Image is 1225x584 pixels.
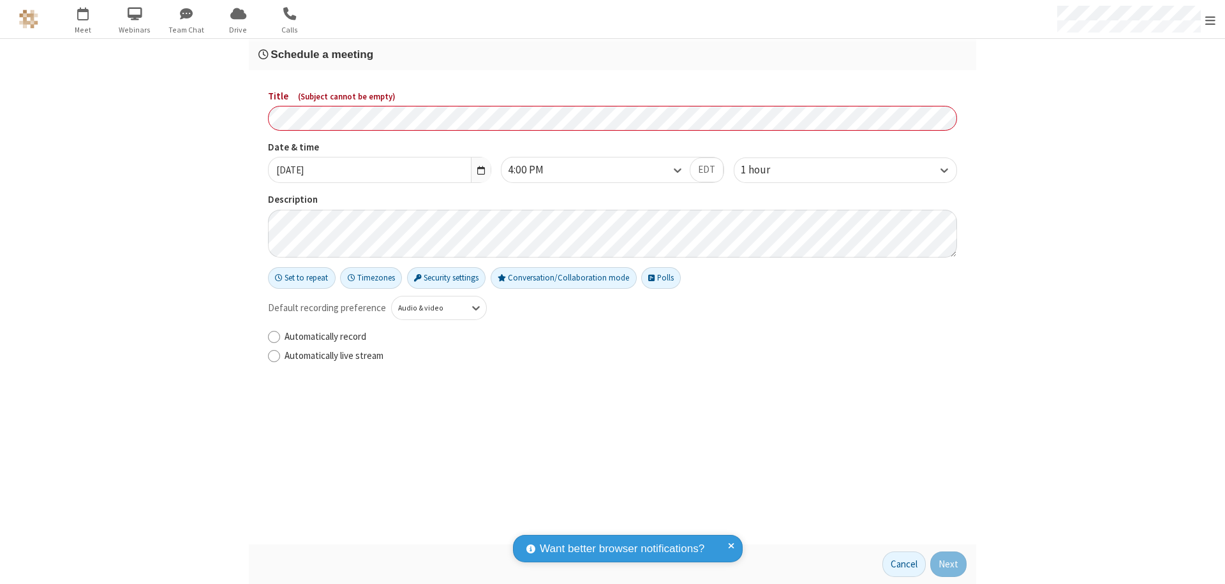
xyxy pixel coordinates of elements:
[741,162,792,179] div: 1 hour
[491,267,637,289] button: Conversation/Collaboration mode
[407,267,486,289] button: Security settings
[882,551,926,577] button: Cancel
[285,349,957,363] label: Automatically live stream
[19,10,38,29] img: QA Selenium DO NOT DELETE OR CHANGE
[59,24,107,36] span: Meet
[298,91,396,102] span: ( Subject cannot be empty )
[930,551,967,577] button: Next
[271,48,373,61] span: Schedule a meeting
[398,302,459,314] div: Audio & video
[285,330,957,344] label: Automatically record
[214,24,262,36] span: Drive
[340,267,402,289] button: Timezones
[1193,551,1215,575] iframe: Chat
[268,301,386,316] span: Default recording preference
[266,24,314,36] span: Calls
[268,267,336,289] button: Set to repeat
[268,140,491,155] label: Date & time
[540,541,704,557] span: Want better browser notifications?
[641,267,681,289] button: Polls
[508,162,565,179] div: 4:00 PM
[690,157,724,183] button: EDT
[268,193,957,207] label: Description
[268,89,957,104] label: Title
[163,24,211,36] span: Team Chat
[111,24,159,36] span: Webinars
